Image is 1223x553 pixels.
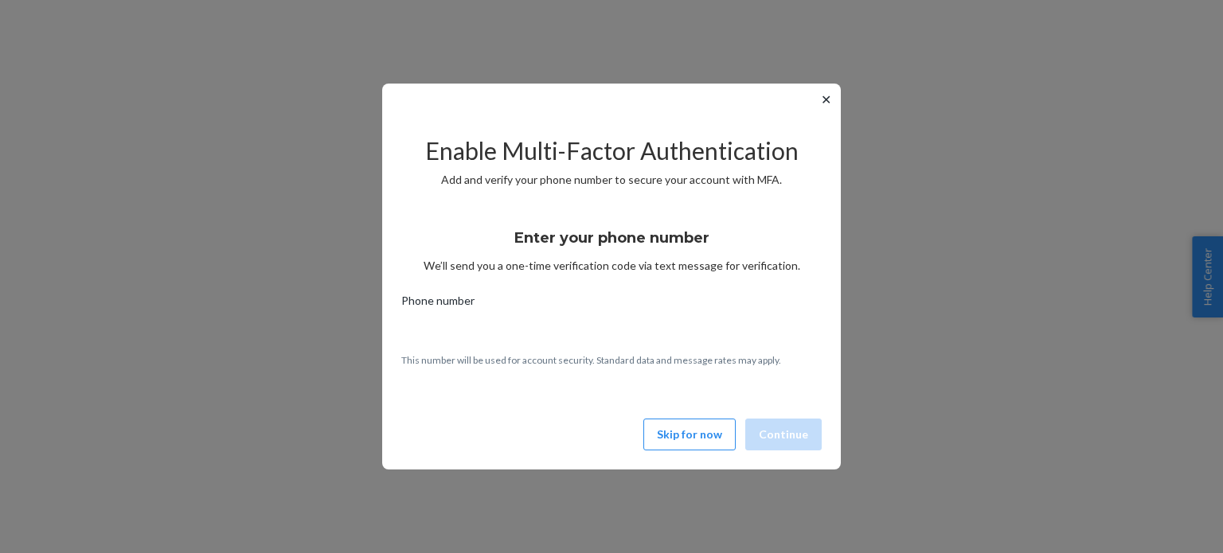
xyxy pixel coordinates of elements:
p: Add and verify your phone number to secure your account with MFA. [401,172,822,188]
div: We’ll send you a one-time verification code via text message for verification. [401,215,822,274]
button: Continue [745,419,822,450]
h3: Enter your phone number [514,228,709,248]
h2: Enable Multi-Factor Authentication [401,138,822,164]
button: Skip for now [643,419,736,450]
span: Phone number [401,293,475,315]
p: This number will be used for account security. Standard data and message rates may apply. [401,353,822,367]
button: ✕ [818,90,834,109]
